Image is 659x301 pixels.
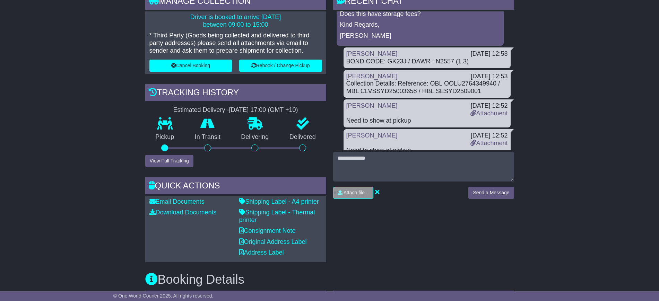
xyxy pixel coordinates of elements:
button: View Full Tracking [145,155,193,167]
p: Delivering [231,133,279,141]
p: [PERSON_NAME] [340,32,500,40]
div: [DATE] 12:53 [471,50,508,58]
a: Shipping Label - A4 printer [239,198,319,205]
a: Attachment [470,140,508,147]
p: Does this have storage fees? [340,10,500,18]
p: Delivered [279,133,326,141]
button: Send a Message [468,187,514,199]
p: Pickup [145,133,185,141]
div: [DATE] 12:52 [470,102,508,110]
p: In Transit [184,133,231,141]
a: [PERSON_NAME] [346,73,398,80]
a: Download Documents [149,209,217,216]
div: Quick Actions [145,177,326,196]
button: Cancel Booking [149,60,232,72]
a: Attachment [470,110,508,117]
div: Need to show at pickup [346,147,508,154]
div: Collection Details: Reference: OBL OOLU2764349940 / MBL CLVSSYD25003658 / HBL SESYD2509001 [346,80,508,95]
div: [DATE] 12:52 [470,132,508,140]
a: [PERSON_NAME] [346,50,398,57]
a: Email Documents [149,198,205,205]
h3: Booking Details [145,273,514,286]
a: Address Label [239,249,284,256]
span: © One World Courier 2025. All rights reserved. [113,293,214,299]
div: [DATE] 17:00 (GMT +10) [229,106,298,114]
div: BOND CODE: GK23J / DAWR : N2557 (1.3) [346,58,508,65]
a: Original Address Label [239,238,307,245]
a: [PERSON_NAME] [346,132,398,139]
p: Driver is booked to arrive [DATE] between 09:00 to 15:00 [149,14,322,28]
a: Shipping Label - Thermal printer [239,209,315,223]
a: Consignment Note [239,227,296,234]
button: Rebook / Change Pickup [239,60,322,72]
p: * Third Party (Goods being collected and delivered to third party addresses) please send all atta... [149,32,322,54]
div: Estimated Delivery - [145,106,326,114]
div: [DATE] 12:53 [471,73,508,80]
div: Need to show at pickup [346,117,508,125]
div: Tracking history [145,84,326,103]
p: Kind Regards, [340,21,500,29]
a: [PERSON_NAME] [346,102,398,109]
